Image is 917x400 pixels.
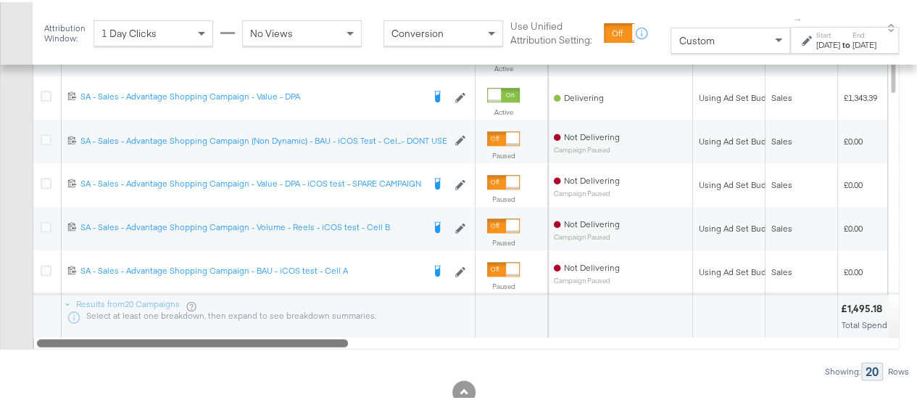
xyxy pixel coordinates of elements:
span: Sales [771,221,792,232]
div: Rows [887,364,910,375]
label: Active [487,62,520,71]
sub: Campaign Paused [554,187,620,195]
label: Active [487,105,520,115]
div: £1,495.18 [841,300,887,314]
span: Not Delivering [564,129,620,140]
span: Conversion [391,25,444,38]
span: Sales [771,264,792,275]
div: Using Ad Set Budget [699,134,779,145]
div: SA - Sales - Advantage Shopping Campaign - Value - DPA - iCOS test - SPARE CAMPAIGN [80,176,422,187]
span: Not Delivering [564,173,620,184]
span: Sales [771,134,792,144]
a: SA - Sales - Advantage Shopping Campaign - Value - DPA [80,89,422,103]
div: Using Ad Set Budget [699,90,779,102]
a: SA - Sales - Advantage Shopping Campaign (Non Dynamic) - BAU - iCOS Test - Cel...- DONT USE [80,133,447,145]
div: SA - Sales - Advantage Shopping Campaign (Non Dynamic) - BAU - iCOS Test - Cel...- DONT USE [80,133,447,144]
span: Delivering [564,90,604,101]
label: Use Unified Attribution Setting: [510,17,598,44]
span: ↑ [792,15,805,20]
sub: Campaign Paused [554,231,620,239]
sub: Campaign Paused [554,274,620,282]
div: 20 [861,360,883,378]
label: Paused [487,279,520,289]
label: Paused [487,236,520,245]
a: SA - Sales - Advantage Shopping Campaign - Value - DPA - iCOS test - SPARE CAMPAIGN [80,176,422,190]
span: 1 Day Clicks [101,25,157,38]
div: [DATE] [852,37,876,49]
span: Sales [771,177,792,188]
label: Paused [487,149,520,158]
label: Paused [487,192,520,202]
label: End: [852,28,876,38]
span: Total Spend [842,317,887,328]
span: Not Delivering [564,260,620,271]
span: No Views [250,25,293,38]
div: Using Ad Set Budget [699,221,779,232]
span: Custom [679,32,714,45]
a: SA - Sales - Advantage Shopping Campaign - Volume - Reels - iCOS test - Cell B [80,219,422,234]
div: Using Ad Set Budget [699,264,779,276]
label: Start: [816,28,840,38]
span: Not Delivering [564,216,620,227]
span: Sales [771,90,792,101]
sub: Campaign Paused [554,144,620,152]
div: Attribution Window: [43,21,86,41]
a: SA - Sales - Advantage Shopping Campaign - BAU - iCOS test - Cell A [80,263,422,277]
div: SA - Sales - Advantage Shopping Campaign - Value - DPA [80,89,422,100]
div: [DATE] [816,37,840,49]
strong: to [840,37,852,48]
div: Showing: [824,364,861,375]
div: Using Ad Set Budget [699,177,779,189]
div: SA - Sales - Advantage Shopping Campaign - Volume - Reels - iCOS test - Cell B [80,219,422,231]
div: SA - Sales - Advantage Shopping Campaign - BAU - iCOS test - Cell A [80,263,422,274]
